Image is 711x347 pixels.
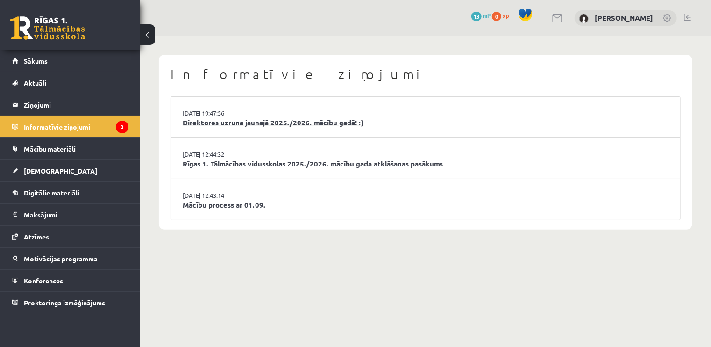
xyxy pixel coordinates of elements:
a: Informatīvie ziņojumi3 [12,116,128,137]
a: Konferences [12,270,128,291]
a: Proktoringa izmēģinājums [12,292,128,313]
a: [DATE] 12:44:32 [183,150,253,159]
a: [DATE] 19:47:56 [183,108,253,118]
span: Motivācijas programma [24,254,98,263]
a: [PERSON_NAME] [595,13,653,22]
a: Mācību process ar 01.09. [183,200,668,210]
a: Digitālie materiāli [12,182,128,203]
a: 13 mP [471,12,491,19]
legend: Ziņojumi [24,94,128,116]
legend: Informatīvie ziņojumi [24,116,128,137]
a: [DATE] 12:43:14 [183,191,253,200]
span: [DEMOGRAPHIC_DATA] [24,166,97,175]
span: mP [483,12,491,19]
a: Atzīmes [12,226,128,247]
a: [DEMOGRAPHIC_DATA] [12,160,128,181]
h1: Informatīvie ziņojumi [171,66,681,82]
img: Laura Kristiana Kauliņa [579,14,589,23]
a: Mācību materiāli [12,138,128,159]
span: Atzīmes [24,232,49,241]
span: xp [503,12,509,19]
span: Aktuāli [24,79,46,87]
a: 0 xp [492,12,513,19]
span: Sākums [24,57,48,65]
a: Sākums [12,50,128,72]
a: Motivācijas programma [12,248,128,269]
span: Digitālie materiāli [24,188,79,197]
a: Rīgas 1. Tālmācības vidusskolas 2025./2026. mācību gada atklāšanas pasākums [183,159,668,169]
span: Proktoringa izmēģinājums [24,298,105,307]
legend: Maksājumi [24,204,128,225]
a: Ziņojumi [12,94,128,116]
span: Konferences [24,276,63,285]
a: Rīgas 1. Tālmācības vidusskola [10,16,85,40]
span: 0 [492,12,501,21]
a: Aktuāli [12,72,128,94]
i: 3 [116,121,128,133]
a: Maksājumi [12,204,128,225]
span: 13 [471,12,482,21]
a: Direktores uzruna jaunajā 2025./2026. mācību gadā! :) [183,117,668,128]
span: Mācību materiāli [24,145,76,153]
